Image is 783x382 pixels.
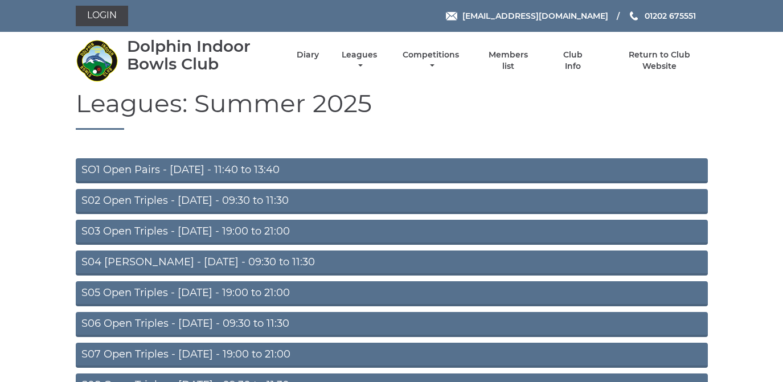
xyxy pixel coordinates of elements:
[611,50,707,72] a: Return to Club Website
[76,89,708,130] h1: Leagues: Summer 2025
[482,50,534,72] a: Members list
[339,50,380,72] a: Leagues
[628,10,696,22] a: Phone us 01202 675551
[76,6,128,26] a: Login
[446,10,608,22] a: Email [EMAIL_ADDRESS][DOMAIN_NAME]
[400,50,462,72] a: Competitions
[76,250,708,276] a: S04 [PERSON_NAME] - [DATE] - 09:30 to 11:30
[76,281,708,306] a: S05 Open Triples - [DATE] - 19:00 to 21:00
[446,12,457,20] img: Email
[555,50,592,72] a: Club Info
[76,189,708,214] a: S02 Open Triples - [DATE] - 09:30 to 11:30
[127,38,277,73] div: Dolphin Indoor Bowls Club
[76,39,118,82] img: Dolphin Indoor Bowls Club
[645,11,696,21] span: 01202 675551
[630,11,638,20] img: Phone us
[76,158,708,183] a: SO1 Open Pairs - [DATE] - 11:40 to 13:40
[297,50,319,60] a: Diary
[76,312,708,337] a: S06 Open Triples - [DATE] - 09:30 to 11:30
[462,11,608,21] span: [EMAIL_ADDRESS][DOMAIN_NAME]
[76,343,708,368] a: S07 Open Triples - [DATE] - 19:00 to 21:00
[76,220,708,245] a: S03 Open Triples - [DATE] - 19:00 to 21:00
